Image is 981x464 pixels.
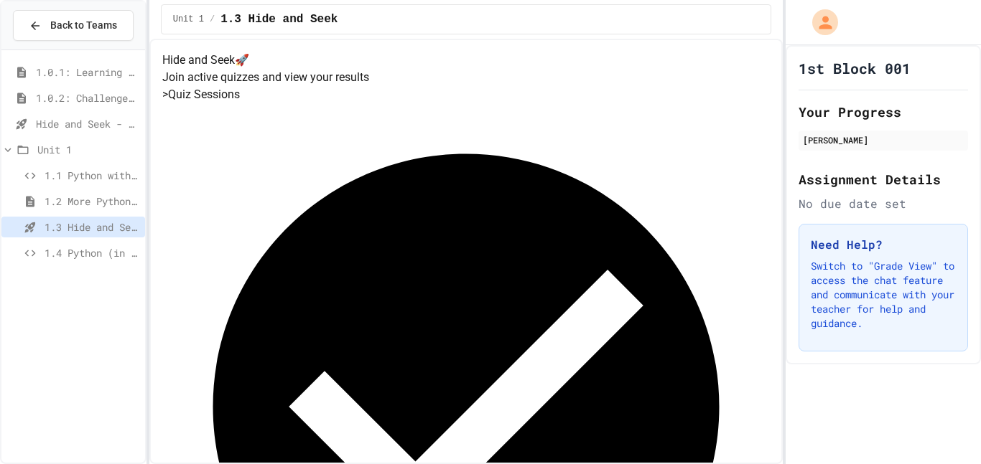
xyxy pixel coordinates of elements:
[811,259,956,331] p: Switch to "Grade View" to access the chat feature and communicate with your teacher for help and ...
[173,14,204,25] span: Unit 1
[799,58,911,78] h1: 1st Block 001
[803,133,964,146] div: [PERSON_NAME]
[162,52,771,69] h4: Hide and Seek 🚀
[45,194,139,209] span: 1.2 More Python (using Turtle)
[811,236,956,253] h3: Need Help?
[162,69,771,86] p: Join active quizzes and view your results
[36,116,139,131] span: Hide and Seek - SUB
[220,11,338,28] span: 1.3 Hide and Seek
[45,245,139,260] span: 1.4 Python (in Groups)
[50,18,117,33] span: Back to Teams
[799,169,968,189] h2: Assignment Details
[799,102,968,122] h2: Your Progress
[797,6,842,39] div: My Account
[13,10,134,41] button: Back to Teams
[37,142,139,157] span: Unit 1
[45,219,139,235] span: 1.3 Hide and Seek
[36,65,139,80] span: 1.0.1: Learning to Solve Hard Problems
[799,195,968,212] div: No due date set
[162,86,771,103] h5: > Quiz Sessions
[36,90,139,105] span: 1.0.2: Challenge Problem - The Bridge
[210,14,215,25] span: /
[45,168,139,183] span: 1.1 Python with Turtle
